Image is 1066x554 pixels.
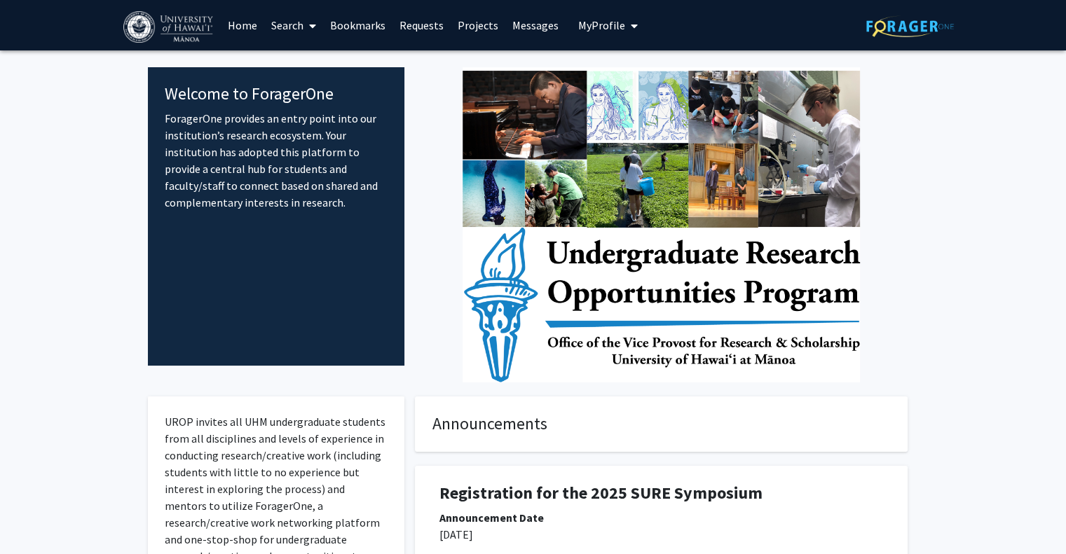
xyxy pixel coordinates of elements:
h4: Announcements [432,414,890,434]
a: Home [221,1,264,50]
a: Projects [451,1,505,50]
p: [DATE] [439,526,883,543]
span: My Profile [578,18,625,32]
a: Messages [505,1,566,50]
a: Bookmarks [323,1,392,50]
a: Requests [392,1,451,50]
p: ForagerOne provides an entry point into our institution’s research ecosystem. Your institution ha... [165,110,388,211]
a: Search [264,1,323,50]
img: Cover Image [463,67,860,382]
div: Announcement Date [439,509,883,526]
img: University of Hawaiʻi at Mānoa Logo [123,11,216,43]
h1: Registration for the 2025 SURE Symposium [439,483,883,504]
h4: Welcome to ForagerOne [165,84,388,104]
img: ForagerOne Logo [866,15,954,37]
iframe: Chat [11,491,60,543]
